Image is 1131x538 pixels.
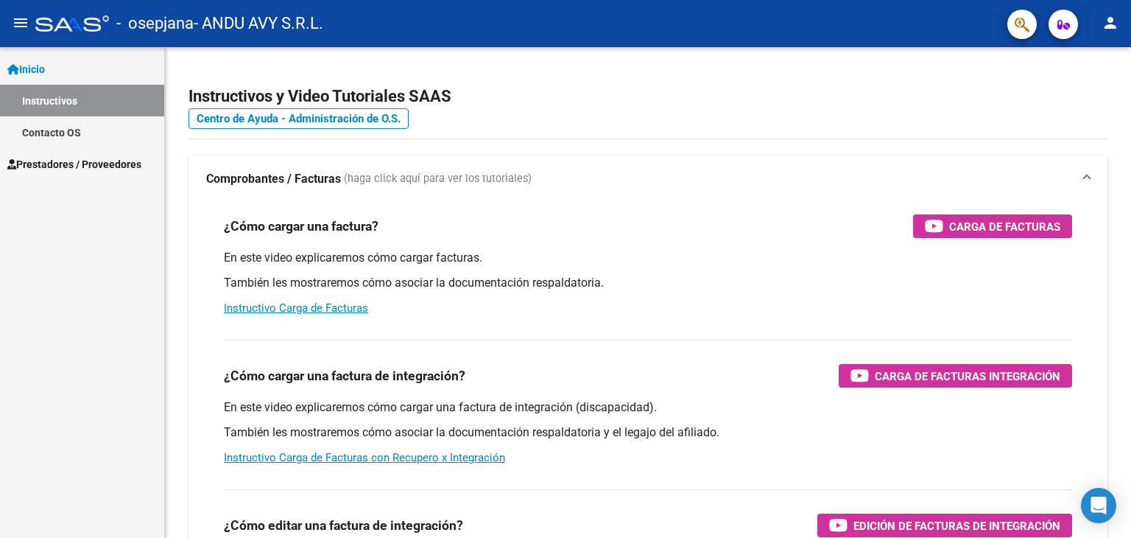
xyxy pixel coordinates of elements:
[116,7,194,40] span: - osepjana
[224,425,1072,441] p: También les mostraremos cómo asociar la documentación respaldatoria y el legajo del afiliado.
[188,83,1107,111] h2: Instructivos y Video Tutoriales SAAS
[817,514,1072,537] button: Edición de Facturas de integración
[7,61,45,77] span: Inicio
[1081,488,1116,523] div: Open Intercom Messenger
[188,108,409,129] a: Centro de Ayuda - Administración de O.S.
[224,366,465,386] h3: ¿Cómo cargar una factura de integración?
[206,171,341,187] strong: Comprobantes / Facturas
[188,156,1107,203] mat-expansion-panel-header: Comprobantes / Facturas (haga click aquí para ver los tutoriales)
[344,171,532,187] span: (haga click aquí para ver los tutoriales)
[839,364,1072,388] button: Carga de Facturas Integración
[224,216,378,237] h3: ¿Cómo cargar una factura?
[224,451,505,464] a: Instructivo Carga de Facturas con Recupero x Integración
[12,14,29,32] mat-icon: menu
[224,275,1072,291] p: También les mostraremos cómo asociar la documentación respaldatoria.
[853,517,1060,535] span: Edición de Facturas de integración
[224,301,368,315] a: Instructivo Carga de Facturas
[949,217,1060,236] span: Carga de Facturas
[1102,14,1119,32] mat-icon: person
[194,7,323,40] span: - ANDU AVY S.R.L.
[224,515,463,536] h3: ¿Cómo editar una factura de integración?
[224,250,1072,266] p: En este video explicaremos cómo cargar facturas.
[224,399,1072,416] p: En este video explicaremos cómo cargar una factura de integración (discapacidad).
[875,367,1060,385] span: Carga de Facturas Integración
[7,156,141,172] span: Prestadores / Proveedores
[913,214,1072,238] button: Carga de Facturas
